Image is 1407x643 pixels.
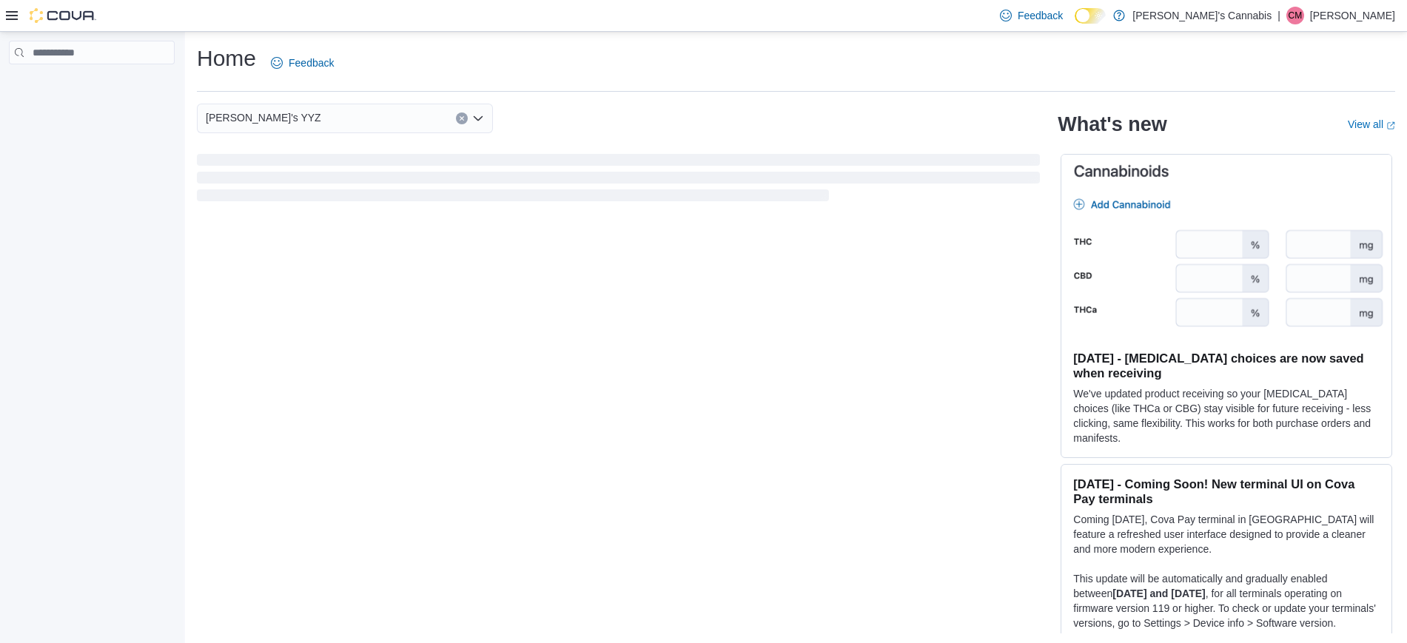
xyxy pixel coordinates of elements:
[206,109,321,127] span: [PERSON_NAME]'s YYZ
[1075,8,1106,24] input: Dark Mode
[1310,7,1395,24] p: [PERSON_NAME]
[1073,477,1380,506] h3: [DATE] - Coming Soon! New terminal UI on Cova Pay terminals
[1073,571,1380,630] p: This update will be automatically and gradually enabled between , for all terminals operating on ...
[1286,7,1304,24] div: Carlos Munoz
[30,8,96,23] img: Cova
[1112,588,1205,599] strong: [DATE] and [DATE]
[456,112,468,124] button: Clear input
[289,55,334,70] span: Feedback
[1132,7,1272,24] p: [PERSON_NAME]'s Cannabis
[1058,112,1166,136] h2: What's new
[1073,351,1380,380] h3: [DATE] - [MEDICAL_DATA] choices are now saved when receiving
[197,44,256,73] h1: Home
[9,67,175,103] nav: Complex example
[472,112,484,124] button: Open list of options
[265,48,340,78] a: Feedback
[1018,8,1063,23] span: Feedback
[1073,512,1380,556] p: Coming [DATE], Cova Pay terminal in [GEOGRAPHIC_DATA] will feature a refreshed user interface des...
[1289,7,1303,24] span: CM
[1348,118,1395,130] a: View allExternal link
[994,1,1069,30] a: Feedback
[197,157,1040,204] span: Loading
[1386,121,1395,130] svg: External link
[1277,7,1280,24] p: |
[1073,386,1380,445] p: We've updated product receiving so your [MEDICAL_DATA] choices (like THCa or CBG) stay visible fo...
